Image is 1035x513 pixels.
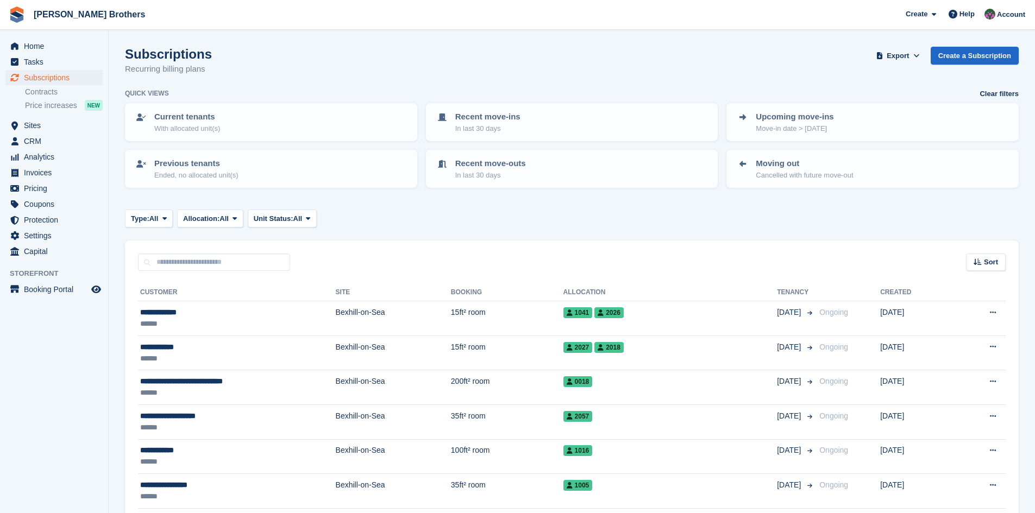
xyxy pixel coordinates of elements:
span: 1005 [563,480,593,491]
span: Type: [131,213,149,224]
p: Recent move-outs [455,157,526,170]
p: Current tenants [154,111,220,123]
span: All [219,213,229,224]
a: menu [5,282,103,297]
span: Help [959,9,975,20]
p: Recent move-ins [455,111,520,123]
span: Ongoing [819,377,848,385]
td: [DATE] [880,474,952,509]
a: menu [5,244,103,259]
a: menu [5,54,103,69]
td: [DATE] [880,439,952,474]
button: Unit Status: All [248,210,317,227]
span: Sites [24,118,89,133]
span: Settings [24,228,89,243]
a: Current tenants With allocated unit(s) [126,104,416,140]
a: menu [5,134,103,149]
td: 15ft² room [451,335,563,370]
th: Booking [451,284,563,301]
p: Moving out [756,157,853,170]
div: NEW [85,100,103,111]
span: [DATE] [777,479,803,491]
span: [DATE] [777,376,803,387]
td: Bexhill-on-Sea [336,404,451,439]
span: Storefront [10,268,108,279]
a: menu [5,212,103,227]
p: Recurring billing plans [125,63,212,75]
span: 1016 [563,445,593,456]
img: Nick Wright [984,9,995,20]
span: Ongoing [819,343,848,351]
button: Export [874,47,922,65]
p: Ended, no allocated unit(s) [154,170,239,181]
td: 200ft² room [451,370,563,405]
span: Home [24,39,89,54]
a: Clear filters [980,88,1019,99]
span: [DATE] [777,445,803,456]
a: menu [5,70,103,85]
p: Cancelled with future move-out [756,170,853,181]
td: 35ft² room [451,474,563,509]
td: 15ft² room [451,301,563,336]
a: menu [5,39,103,54]
span: All [293,213,303,224]
a: Previous tenants Ended, no allocated unit(s) [126,151,416,187]
p: With allocated unit(s) [154,123,220,134]
span: All [149,213,159,224]
p: Upcoming move-ins [756,111,833,123]
td: Bexhill-on-Sea [336,301,451,336]
span: Account [997,9,1025,20]
span: Sort [984,257,998,268]
span: [DATE] [777,410,803,422]
h1: Subscriptions [125,47,212,61]
span: [DATE] [777,341,803,353]
h6: Quick views [125,88,169,98]
p: Move-in date > [DATE] [756,123,833,134]
span: Protection [24,212,89,227]
td: Bexhill-on-Sea [336,439,451,474]
span: Create [906,9,927,20]
span: Pricing [24,181,89,196]
td: [DATE] [880,335,952,370]
span: Invoices [24,165,89,180]
a: Recent move-outs In last 30 days [427,151,717,187]
td: Bexhill-on-Sea [336,474,451,509]
span: Capital [24,244,89,259]
a: [PERSON_NAME] Brothers [29,5,149,23]
td: [DATE] [880,404,952,439]
a: Create a Subscription [931,47,1019,65]
a: Preview store [90,283,103,296]
a: Price increases NEW [25,99,103,111]
td: [DATE] [880,301,952,336]
span: 0018 [563,376,593,387]
span: 2026 [594,307,624,318]
img: stora-icon-8386f47178a22dfd0bd8f6a31ec36ba5ce8667c1dd55bd0f319d3a0aa187defe.svg [9,7,25,23]
span: Ongoing [819,446,848,454]
a: menu [5,228,103,243]
th: Created [880,284,952,301]
span: Ongoing [819,308,848,316]
td: Bexhill-on-Sea [336,335,451,370]
span: Tasks [24,54,89,69]
a: menu [5,149,103,164]
button: Allocation: All [177,210,243,227]
th: Site [336,284,451,301]
td: 100ft² room [451,439,563,474]
p: In last 30 days [455,170,526,181]
span: Subscriptions [24,70,89,85]
span: Booking Portal [24,282,89,297]
th: Tenancy [777,284,815,301]
th: Customer [138,284,336,301]
a: menu [5,165,103,180]
span: Export [887,50,909,61]
p: Previous tenants [154,157,239,170]
a: Contracts [25,87,103,97]
a: menu [5,118,103,133]
a: menu [5,181,103,196]
p: In last 30 days [455,123,520,134]
button: Type: All [125,210,173,227]
span: Analytics [24,149,89,164]
span: Unit Status: [254,213,293,224]
td: Bexhill-on-Sea [336,370,451,405]
a: Moving out Cancelled with future move-out [727,151,1018,187]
